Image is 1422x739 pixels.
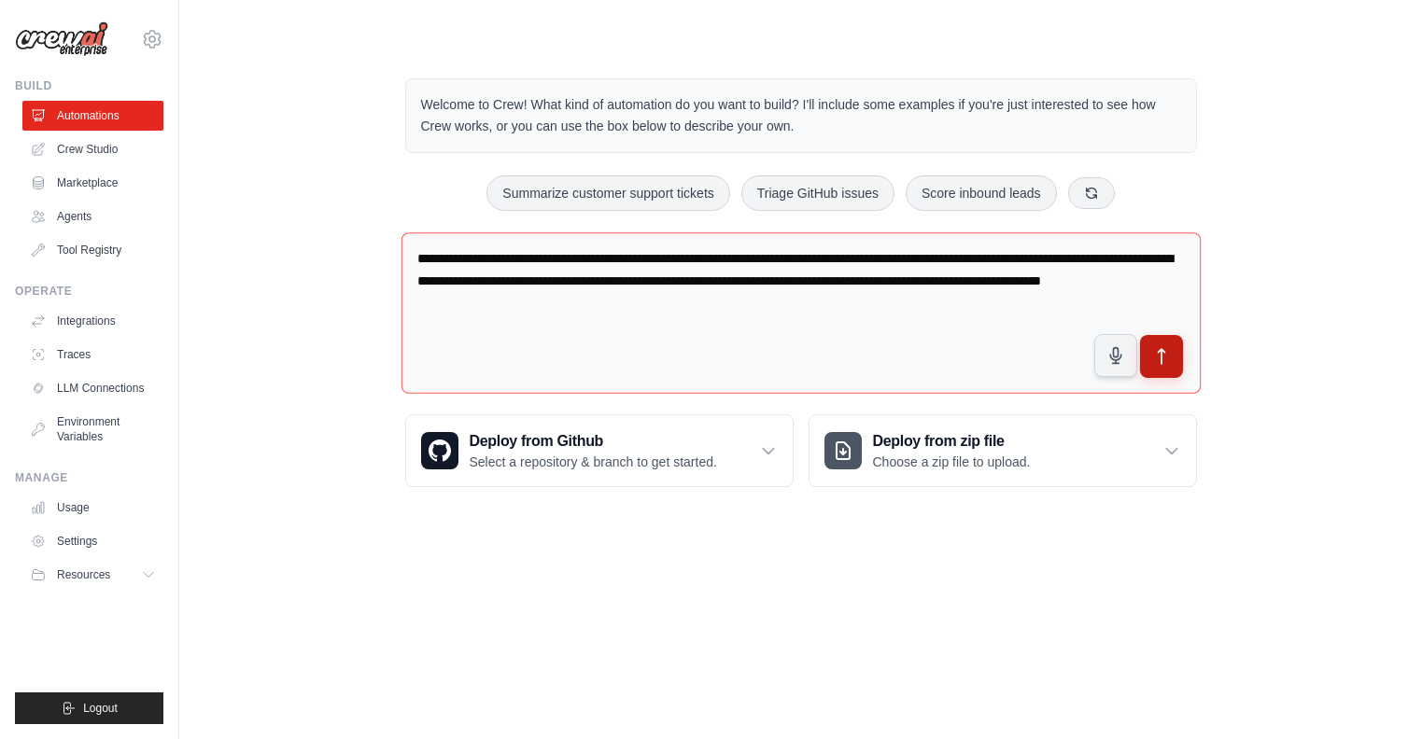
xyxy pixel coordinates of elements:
[15,78,163,93] div: Build
[22,526,163,556] a: Settings
[57,567,110,582] span: Resources
[22,560,163,590] button: Resources
[15,692,163,724] button: Logout
[22,340,163,369] a: Traces
[22,134,163,164] a: Crew Studio
[15,284,163,299] div: Operate
[15,470,163,485] div: Manage
[22,101,163,131] a: Automations
[22,407,163,452] a: Environment Variables
[1065,593,1355,618] h3: Create an automation
[486,175,729,211] button: Summarize customer support tickets
[22,168,163,198] a: Marketplace
[1079,572,1118,586] span: Step 1
[22,235,163,265] a: Tool Registry
[906,175,1057,211] button: Score inbound leads
[15,21,108,57] img: Logo
[1329,649,1422,739] iframe: Chat Widget
[1365,568,1379,582] button: Close walkthrough
[22,202,163,231] a: Agents
[873,430,1031,453] h3: Deploy from zip file
[470,430,717,453] h3: Deploy from Github
[22,493,163,523] a: Usage
[83,701,118,716] span: Logout
[873,453,1031,471] p: Choose a zip file to upload.
[741,175,894,211] button: Triage GitHub issues
[22,373,163,403] a: LLM Connections
[22,306,163,336] a: Integrations
[1065,625,1355,686] p: Describe the automation you want to build, select an example option, or use the microphone to spe...
[470,453,717,471] p: Select a repository & branch to get started.
[421,94,1181,137] p: Welcome to Crew! What kind of automation do you want to build? I'll include some examples if you'...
